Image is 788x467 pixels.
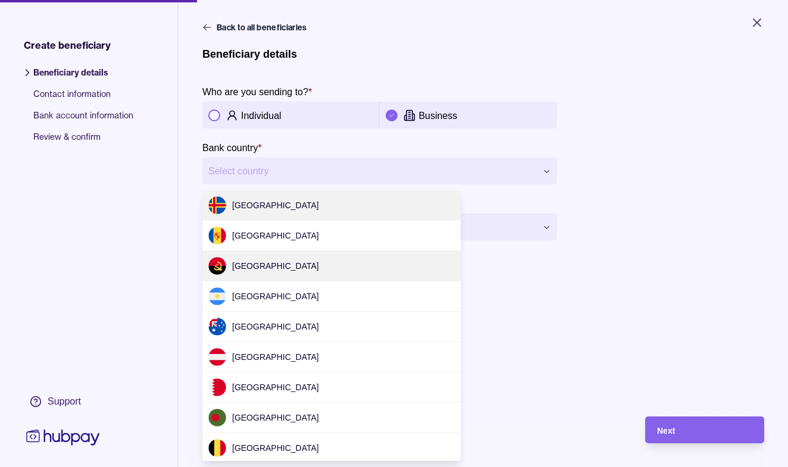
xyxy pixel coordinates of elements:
span: [GEOGRAPHIC_DATA] [232,322,319,331]
span: Next [657,426,675,435]
span: [GEOGRAPHIC_DATA] [232,383,319,392]
img: ax [208,196,226,214]
span: [GEOGRAPHIC_DATA] [232,231,319,240]
img: at [208,348,226,366]
span: [GEOGRAPHIC_DATA] [232,352,319,362]
span: [GEOGRAPHIC_DATA] [232,292,319,301]
img: bd [208,409,226,427]
span: [GEOGRAPHIC_DATA] [232,443,319,453]
img: au [208,318,226,336]
img: bh [208,378,226,396]
img: ar [208,287,226,305]
img: ao [208,257,226,275]
img: ad [208,227,226,245]
span: [GEOGRAPHIC_DATA] [232,261,319,271]
span: [GEOGRAPHIC_DATA] [232,413,319,422]
span: [GEOGRAPHIC_DATA] [232,200,319,210]
img: be [208,439,226,457]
